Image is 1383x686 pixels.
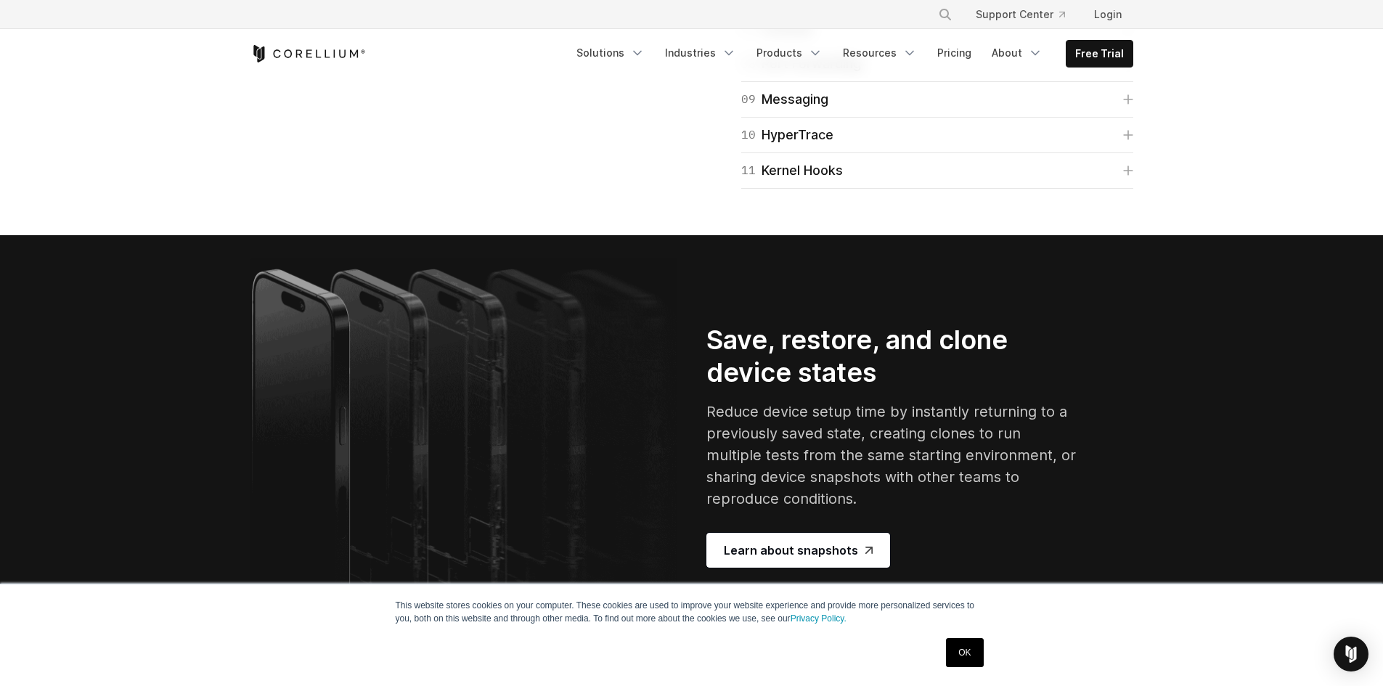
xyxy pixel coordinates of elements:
a: Login [1082,1,1133,28]
a: 11Kernel Hooks [741,160,1133,181]
div: Messaging [741,89,828,110]
div: HyperTrace [741,125,833,145]
a: Solutions [568,40,653,66]
span: 09 [741,89,756,110]
div: Navigation Menu [568,40,1133,68]
a: Pricing [929,40,980,66]
div: Kernel Hooks [741,160,843,181]
a: 09Messaging [741,89,1133,110]
span: 10 [741,125,756,145]
a: 10HyperTrace [741,125,1133,145]
a: Privacy Policy. [791,613,846,624]
img: A lineup of five iPhone models becoming more gradient [250,258,677,632]
h2: Save, restore, and clone device states [706,324,1078,389]
a: Products [748,40,831,66]
a: Learn about snapshots [706,533,890,568]
span: 11 [741,160,756,181]
p: This website stores cookies on your computer. These cookies are used to improve your website expe... [396,599,988,625]
div: Navigation Menu [921,1,1133,28]
a: About [983,40,1051,66]
div: Open Intercom Messenger [1334,637,1368,671]
p: Reduce device setup time by instantly returning to a previously saved state, creating clones to r... [706,401,1078,510]
button: Search [932,1,958,28]
a: OK [946,638,983,667]
a: Industries [656,40,745,66]
a: Resources [834,40,926,66]
span: Learn about snapshots [724,542,873,559]
a: Free Trial [1066,41,1133,67]
a: Support Center [964,1,1077,28]
a: Corellium Home [250,45,366,62]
